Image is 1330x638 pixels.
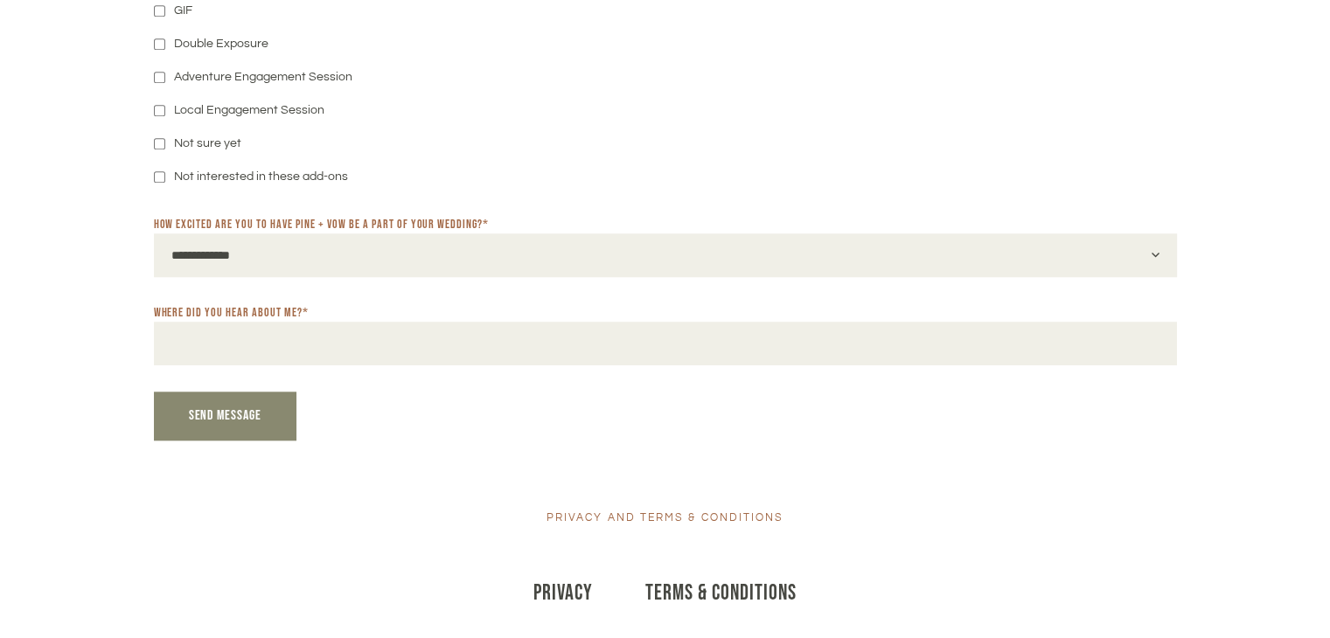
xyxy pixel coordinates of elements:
label: Not interested in these add-ons [174,164,348,189]
label: Where did you hear about me? [154,305,309,321]
label: How excited are you to have Pine + Vow be a part of your wedding? [154,217,490,232]
button: Send Message [154,392,297,440]
a: Privacy [533,580,593,606]
label: Double Exposure [174,31,268,56]
a: Terms & Conditions [645,580,797,606]
label: Local Engagement Session [174,98,324,122]
span: Send Message [189,407,262,424]
label: Adventure Engagement Session [174,65,352,89]
p: Privacy and Terms & Conditions [154,510,1177,526]
label: Not sure yet [174,131,241,156]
